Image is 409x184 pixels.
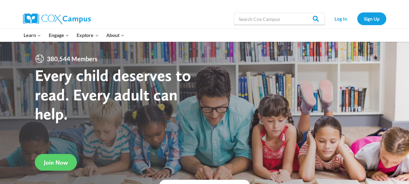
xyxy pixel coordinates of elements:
span: About [106,31,124,39]
strong: Every child deserves to read. Every adult can help. [35,65,191,123]
span: Engage [49,31,69,39]
span: Learn [24,31,41,39]
img: Cox Campus [23,13,91,24]
a: Log In [328,12,354,25]
a: Sign Up [357,12,386,25]
span: Explore [77,31,98,39]
input: Search Cox Campus [234,13,325,25]
span: Join Now [44,159,68,166]
span: 380,544 Members [45,54,100,64]
nav: Primary Navigation [20,29,128,42]
a: Join Now [35,154,77,171]
nav: Secondary Navigation [328,12,386,25]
